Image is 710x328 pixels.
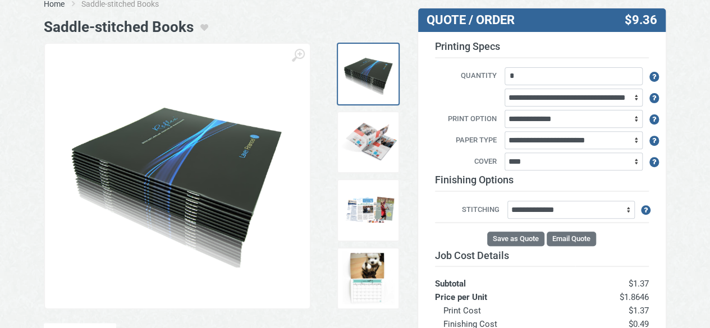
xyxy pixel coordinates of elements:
[340,182,396,238] img: Samples
[435,204,506,216] label: Stitching
[427,135,503,147] label: Paper Type
[56,85,299,267] img: Saddlestich Book
[620,292,649,302] span: $1.8646
[337,179,400,242] a: Samples
[340,46,396,102] img: Saddlestich Book
[435,174,649,192] h3: Finishing Options
[629,306,649,316] span: $1.37
[427,156,503,168] label: Cover
[435,304,575,317] th: Print Cost
[337,111,400,174] a: Open Spreads
[435,40,649,58] h3: Printing Specs
[427,13,575,27] h3: QUOTE / ORDER
[624,13,657,27] span: $9.36
[427,113,503,126] label: Print Option
[435,266,575,290] th: Subtotal
[435,250,649,262] h3: Job Cost Details
[487,232,544,246] button: Save as Quote
[340,251,396,307] img: Calendar
[337,247,400,310] a: Calendar
[337,43,400,105] a: Saddlestich Book
[44,19,194,36] h1: Saddle-stitched Books
[427,70,503,82] label: Quantity
[547,232,596,246] button: Email Quote
[629,279,649,289] span: $1.37
[340,114,396,170] img: Open Spreads
[435,290,575,304] th: Price per Unit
